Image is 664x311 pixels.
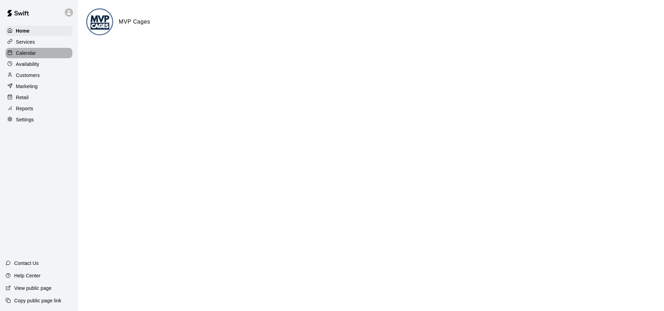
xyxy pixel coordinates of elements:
[6,59,72,69] a: Availability
[16,105,33,112] p: Reports
[6,114,72,125] a: Settings
[16,27,30,34] p: Home
[6,103,72,114] a: Reports
[16,83,38,90] p: Marketing
[6,92,72,103] a: Retail
[6,81,72,92] a: Marketing
[16,94,29,101] p: Retail
[16,50,36,57] p: Calendar
[16,38,35,45] p: Services
[16,72,40,79] p: Customers
[87,9,113,35] img: MVP Cages logo
[119,17,150,26] h6: MVP Cages
[6,37,72,47] a: Services
[6,26,72,36] a: Home
[6,48,72,58] a: Calendar
[6,70,72,80] a: Customers
[14,272,41,279] p: Help Center
[14,285,52,292] p: View public page
[14,260,39,267] p: Contact Us
[16,116,34,123] p: Settings
[16,61,39,68] p: Availability
[14,297,61,304] p: Copy public page link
